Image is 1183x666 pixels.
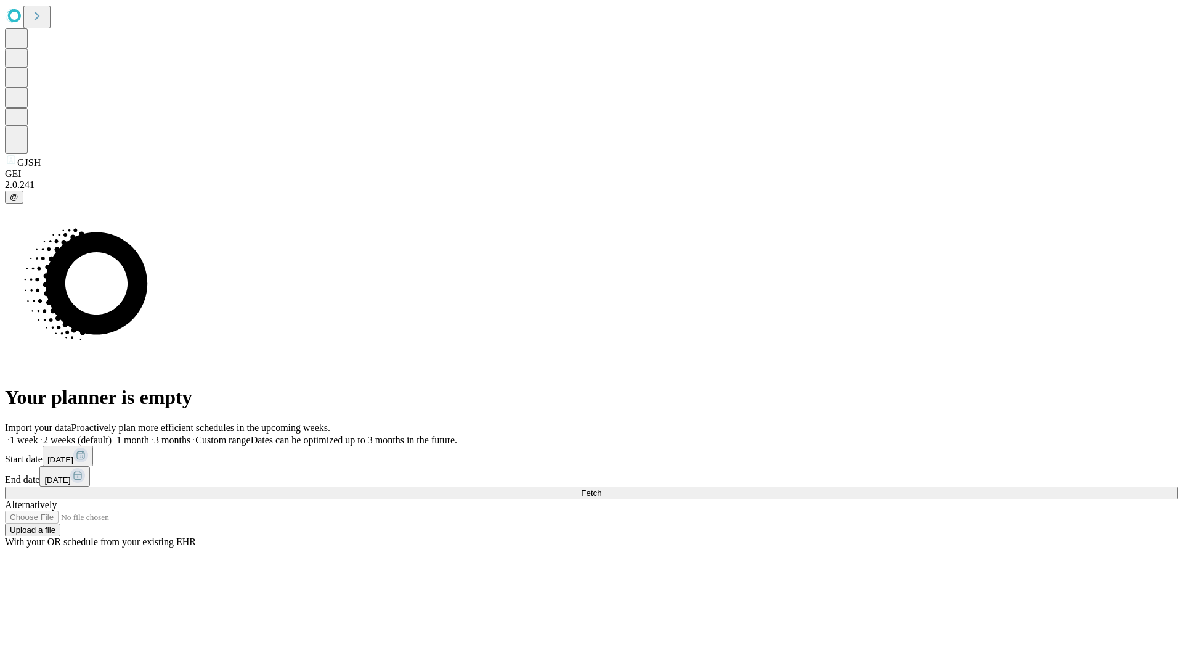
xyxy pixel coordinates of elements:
span: 3 months [154,435,190,445]
span: 2 weeks (default) [43,435,112,445]
span: 1 month [116,435,149,445]
button: Fetch [5,487,1178,499]
span: 1 week [10,435,38,445]
span: With your OR schedule from your existing EHR [5,536,196,547]
button: [DATE] [43,446,93,466]
div: Start date [5,446,1178,466]
span: Import your data [5,422,71,433]
button: @ [5,191,23,203]
span: [DATE] [47,455,73,464]
span: Custom range [195,435,250,445]
span: Fetch [581,488,601,498]
span: GJSH [17,157,41,168]
h1: Your planner is empty [5,386,1178,409]
span: Proactively plan more efficient schedules in the upcoming weeks. [71,422,330,433]
button: Upload a file [5,524,60,536]
span: Dates can be optimized up to 3 months in the future. [251,435,457,445]
button: [DATE] [39,466,90,487]
span: Alternatively [5,499,57,510]
div: GEI [5,168,1178,179]
span: @ [10,192,18,202]
div: 2.0.241 [5,179,1178,191]
div: End date [5,466,1178,487]
span: [DATE] [44,475,70,485]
